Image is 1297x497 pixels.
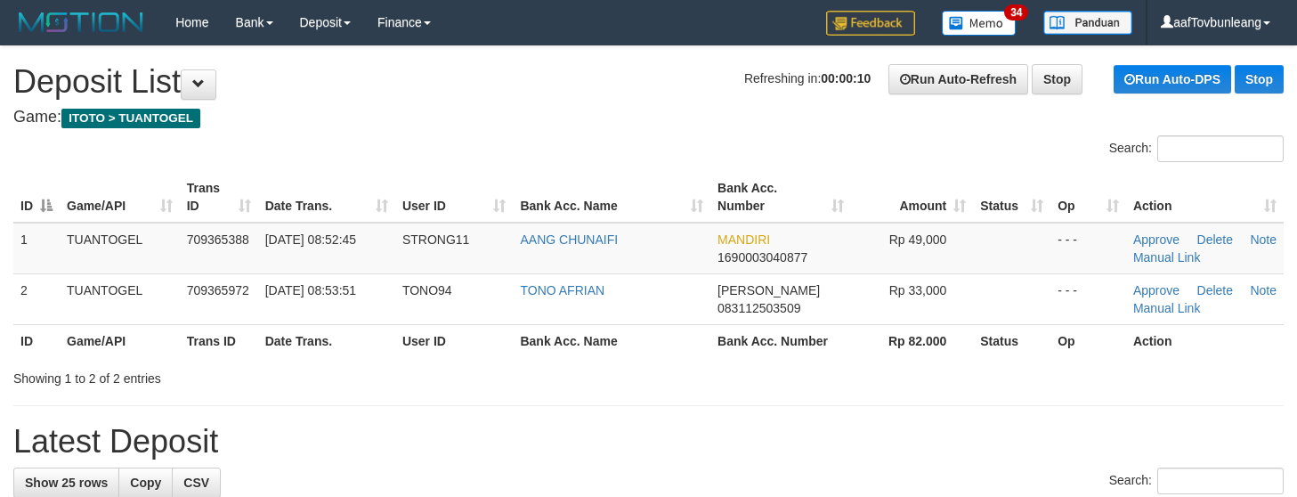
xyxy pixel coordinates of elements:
th: User ID: activate to sort column ascending [395,172,514,223]
td: TUANTOGEL [60,223,180,274]
input: Search: [1157,468,1284,494]
th: Bank Acc. Number [710,324,851,357]
span: CSV [183,476,209,490]
span: [PERSON_NAME] [717,283,820,297]
th: Game/API [60,324,180,357]
a: Delete [1197,232,1233,247]
input: Search: [1157,135,1284,162]
th: Op: activate to sort column ascending [1050,172,1126,223]
strong: 00:00:10 [821,71,871,86]
th: Action [1126,324,1284,357]
span: TONO94 [402,283,452,297]
label: Search: [1109,135,1284,162]
h1: Latest Deposit [13,424,1284,460]
h1: Deposit List [13,64,1284,100]
a: Run Auto-DPS [1114,65,1231,94]
a: Note [1250,232,1277,247]
img: Button%20Memo.svg [942,11,1017,36]
a: Run Auto-Refresh [888,64,1028,94]
a: Stop [1032,64,1082,94]
a: Manual Link [1133,301,1201,315]
th: Rp 82.000 [851,324,974,357]
th: ID [13,324,60,357]
th: Bank Acc. Number: activate to sort column ascending [710,172,851,223]
th: Action: activate to sort column ascending [1126,172,1284,223]
th: Op [1050,324,1126,357]
th: Date Trans. [258,324,395,357]
span: Refreshing in: [744,71,871,86]
th: ID: activate to sort column descending [13,172,60,223]
span: 709365972 [187,283,249,297]
td: - - - [1050,273,1126,324]
th: Trans ID [180,324,258,357]
th: Game/API: activate to sort column ascending [60,172,180,223]
th: Status [973,324,1050,357]
img: MOTION_logo.png [13,9,149,36]
a: TONO AFRIAN [520,283,604,297]
span: Copy 083112503509 to clipboard [717,301,800,315]
th: Bank Acc. Name: activate to sort column ascending [513,172,710,223]
th: Trans ID: activate to sort column ascending [180,172,258,223]
img: panduan.png [1043,11,1132,35]
span: Rp 33,000 [889,283,947,297]
span: [DATE] 08:52:45 [265,232,356,247]
div: Showing 1 to 2 of 2 entries [13,363,527,387]
th: User ID [395,324,514,357]
a: AANG CHUNAIFI [520,232,618,247]
td: 2 [13,273,60,324]
a: Delete [1197,283,1233,297]
a: Note [1250,283,1277,297]
span: 709365388 [187,232,249,247]
span: ITOTO > TUANTOGEL [61,109,200,128]
a: Stop [1235,65,1284,94]
span: 34 [1004,4,1028,20]
img: Feedback.jpg [826,11,915,36]
span: Show 25 rows [25,476,108,490]
a: Approve [1133,232,1179,247]
a: Manual Link [1133,250,1201,265]
a: Approve [1133,283,1179,297]
h4: Game: [13,109,1284,126]
span: MANDIRI [717,232,770,247]
th: Amount: activate to sort column ascending [851,172,974,223]
span: Rp 49,000 [889,232,947,247]
span: Copy 1690003040877 to clipboard [717,250,807,265]
span: STRONG11 [402,232,469,247]
td: TUANTOGEL [60,273,180,324]
span: Copy [130,476,161,490]
th: Date Trans.: activate to sort column ascending [258,172,395,223]
td: 1 [13,223,60,274]
label: Search: [1109,468,1284,494]
th: Status: activate to sort column ascending [973,172,1050,223]
span: [DATE] 08:53:51 [265,283,356,297]
td: - - - [1050,223,1126,274]
th: Bank Acc. Name [513,324,710,357]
